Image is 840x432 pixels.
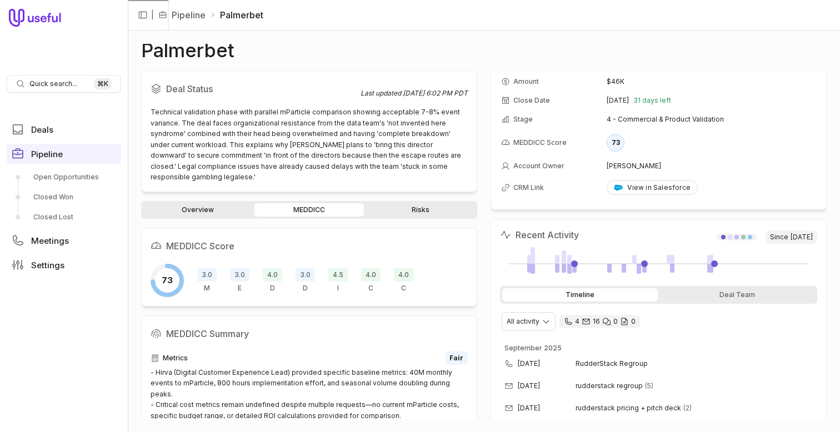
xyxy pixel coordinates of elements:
[7,188,121,206] a: Closed Won
[7,255,121,275] a: Settings
[513,138,567,147] span: MEDDICC Score
[607,157,816,175] td: [PERSON_NAME]
[29,79,77,88] span: Quick search...
[134,7,151,23] button: Collapse sidebar
[513,96,550,105] span: Close Date
[151,264,184,297] div: Overall MEDDICC score
[151,237,468,255] h2: MEDDICC Score
[791,233,813,242] time: [DATE]
[31,237,69,245] span: Meetings
[576,404,681,413] span: rudderstack pricing + pitch deck
[7,230,121,250] a: Meetings
[230,268,249,293] div: Economic Buyer
[7,168,121,186] a: Open Opportunities
[403,89,468,97] time: [DATE] 6:02 PM PDT
[576,381,643,390] span: rudderstack regroup
[263,268,282,282] span: 4.0
[328,268,348,282] span: 4.5
[197,268,217,282] span: 3.0
[151,80,361,98] h2: Deal Status
[7,119,121,139] a: Deals
[210,8,263,22] li: Palmerbet
[361,89,468,98] div: Last updated
[518,359,540,368] time: [DATE]
[337,284,339,293] span: I
[660,288,816,302] div: Deal Team
[766,230,817,244] span: Since
[31,125,53,134] span: Deals
[401,284,406,293] span: C
[394,268,413,282] span: 4.0
[151,325,468,343] h2: MEDDICC Summary
[141,44,234,57] h1: Palmerbet
[197,268,217,293] div: Metrics
[504,344,562,352] time: September 2025
[151,107,468,183] div: Technical validation phase with parallel mParticle comparison showing acceptable 7-8% event varia...
[31,261,64,269] span: Settings
[303,284,308,293] span: D
[518,404,540,413] time: [DATE]
[633,96,671,105] span: 31 days left
[328,268,348,293] div: Indicate Pain
[559,315,640,328] div: 4 calls and 16 email threads
[513,183,544,192] span: CRM Link
[513,77,539,86] span: Amount
[296,268,315,282] span: 3.0
[143,203,252,217] a: Overview
[607,180,698,195] a: View in Salesforce
[361,268,381,282] span: 4.0
[607,110,816,128] td: 4 - Commercial & Product Validation
[151,8,154,22] span: |
[172,8,206,22] a: Pipeline
[614,183,691,192] div: View in Salesforce
[7,168,121,226] div: Pipeline submenu
[151,351,468,365] div: Metrics
[513,162,564,170] span: Account Owner
[7,208,121,226] a: Closed Lost
[361,268,381,293] div: Champion
[576,359,799,368] span: RudderStack Regroup
[162,274,173,287] span: 73
[263,268,282,293] div: Decision Criteria
[270,284,275,293] span: D
[502,288,658,302] div: Timeline
[204,284,210,293] span: M
[607,73,816,91] td: $46K
[683,404,692,413] span: 2 emails in thread
[518,381,540,390] time: [DATE]
[254,203,363,217] a: MEDDICC
[7,144,121,164] a: Pipeline
[607,134,624,152] div: 73
[449,354,463,363] span: Fair
[366,203,475,217] a: Risks
[94,78,112,89] kbd: ⌘ K
[607,96,629,105] time: [DATE]
[394,268,413,293] div: Competition
[238,284,242,293] span: E
[368,284,373,293] span: C
[230,268,249,282] span: 3.0
[513,115,533,124] span: Stage
[296,268,315,293] div: Decision Process
[31,150,63,158] span: Pipeline
[645,381,653,390] span: 5 emails in thread
[500,228,579,242] h2: Recent Activity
